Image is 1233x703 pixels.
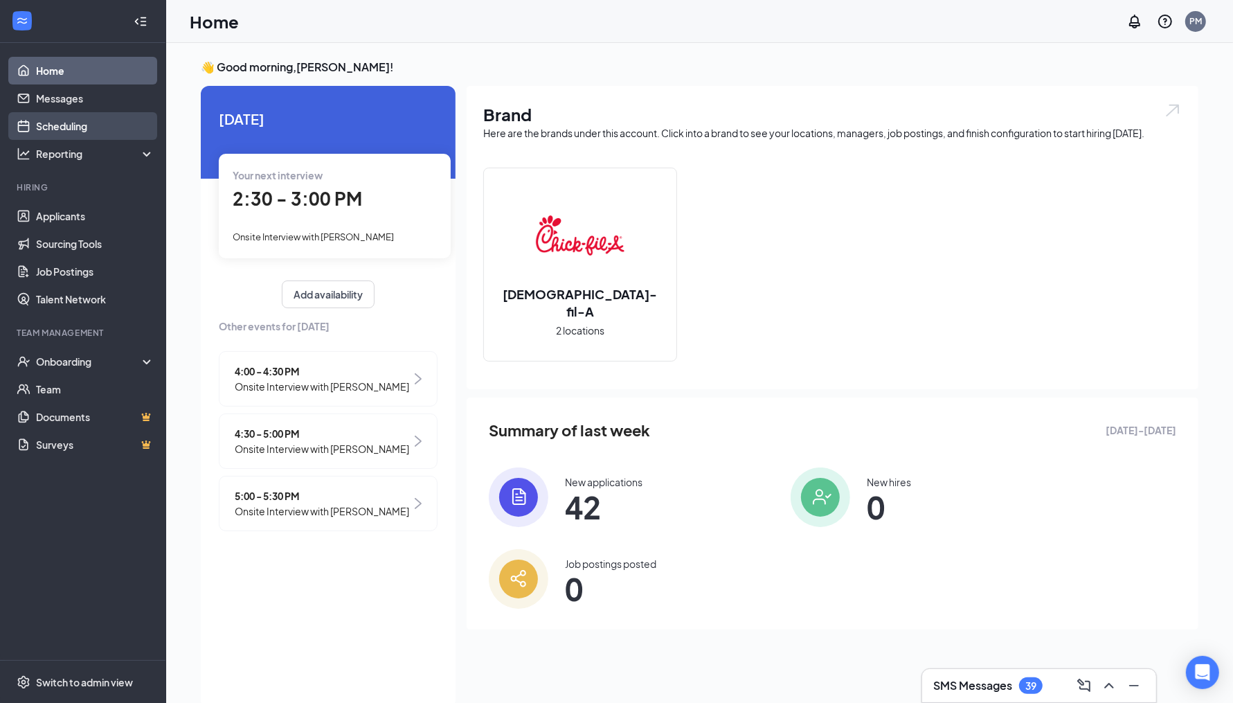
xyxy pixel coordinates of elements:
span: Onsite Interview with [PERSON_NAME] [235,379,409,394]
a: Messages [36,84,154,112]
div: Reporting [36,147,155,161]
div: 39 [1025,680,1036,692]
a: Scheduling [36,112,154,140]
span: Onsite Interview with [PERSON_NAME] [235,504,409,519]
h3: SMS Messages [933,678,1012,693]
span: 4:30 - 5:00 PM [235,426,409,441]
div: New hires [867,475,911,489]
svg: Minimize [1126,677,1142,694]
svg: QuestionInfo [1157,13,1173,30]
h3: 👋 Good morning, [PERSON_NAME] ! [201,60,1198,75]
a: Team [36,375,154,403]
span: 2:30 - 3:00 PM [233,187,362,210]
img: open.6027fd2a22e1237b5b06.svg [1164,103,1182,118]
div: PM [1189,15,1202,27]
svg: Notifications [1126,13,1143,30]
button: ComposeMessage [1073,675,1095,697]
h2: [DEMOGRAPHIC_DATA]-fil-A [484,285,676,320]
svg: Collapse [134,15,147,28]
a: Applicants [36,202,154,230]
span: 2 locations [556,323,604,338]
a: Sourcing Tools [36,230,154,258]
img: icon [489,468,548,527]
span: Other events for [DATE] [219,319,438,334]
div: Job postings posted [565,557,656,571]
a: Talent Network [36,285,154,313]
span: 4:00 - 4:30 PM [235,364,409,379]
img: Chick-fil-A [536,191,624,280]
span: Your next interview [233,169,323,181]
span: 42 [565,495,642,519]
a: Home [36,57,154,84]
svg: ComposeMessage [1076,677,1092,694]
a: SurveysCrown [36,431,154,459]
div: Team Management [17,327,152,339]
button: Minimize [1123,675,1145,697]
a: Job Postings [36,258,154,285]
span: [DATE] [219,108,438,130]
button: ChevronUp [1098,675,1120,697]
div: New applications [565,475,642,489]
span: [DATE] - [DATE] [1106,422,1176,438]
img: icon [791,468,850,527]
svg: UserCheck [17,355,30,368]
button: Add availability [282,281,375,308]
span: Onsite Interview with [PERSON_NAME] [235,441,409,456]
div: Here are the brands under this account. Click into a brand to see your locations, managers, job p... [483,126,1182,140]
h1: Brand [483,103,1182,126]
div: Onboarding [36,355,143,368]
div: Open Intercom Messenger [1186,656,1219,689]
span: Onsite Interview with [PERSON_NAME] [233,231,394,242]
span: 0 [867,495,911,519]
svg: WorkstreamLogo [15,14,29,28]
a: DocumentsCrown [36,403,154,431]
h1: Home [190,10,239,33]
svg: ChevronUp [1101,677,1117,694]
div: Hiring [17,181,152,193]
div: Switch to admin view [36,675,133,689]
span: 5:00 - 5:30 PM [235,488,409,504]
span: 0 [565,576,656,601]
svg: Analysis [17,147,30,161]
img: icon [489,549,548,609]
svg: Settings [17,675,30,689]
span: Summary of last week [489,418,650,443]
